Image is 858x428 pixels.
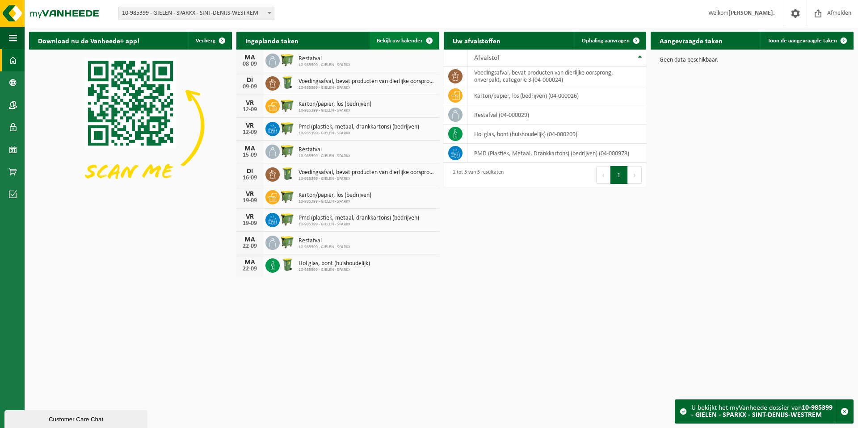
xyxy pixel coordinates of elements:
[596,166,610,184] button: Previous
[299,199,371,204] span: 10-985399 - GIELEN - SPARKX
[241,84,259,90] div: 09-09
[728,10,775,17] strong: [PERSON_NAME].
[280,257,295,272] img: WB-0240-HPE-GN-50
[280,234,295,249] img: WB-1100-HPE-GN-50
[241,198,259,204] div: 19-09
[299,237,350,245] span: Restafval
[768,38,837,44] span: Toon de aangevraagde taken
[299,176,435,182] span: 10-985399 - GIELEN - SPARKX
[280,98,295,113] img: WB-1100-HPE-GN-50
[241,266,259,272] div: 22-09
[467,144,647,163] td: PMD (Plastiek, Metaal, Drankkartons) (bedrijven) (04-000978)
[299,146,350,154] span: Restafval
[467,66,647,86] td: voedingsafval, bevat producten van dierlijke oorsprong, onverpakt, categorie 3 (04-000024)
[761,32,853,50] a: Toon de aangevraagde taken
[299,101,371,108] span: Karton/papier, los (bedrijven)
[299,154,350,159] span: 10-985399 - GIELEN - SPARKX
[280,166,295,181] img: WB-0240-HPE-GN-50
[241,236,259,243] div: MA
[691,404,833,419] strong: 10-985399 - GIELEN - SPARKX - SINT-DENIJS-WESTREM
[280,52,295,67] img: WB-1100-HPE-GN-50
[241,152,259,158] div: 15-09
[280,189,295,204] img: WB-1100-HPE-GN-50
[299,169,435,176] span: Voedingsafval, bevat producten van dierlijke oorsprong, onverpakt, categorie 3
[241,122,259,129] div: VR
[29,32,148,49] h2: Download nu de Vanheede+ app!
[651,32,732,49] h2: Aangevraagde taken
[241,145,259,152] div: MA
[241,77,259,84] div: DI
[582,38,630,44] span: Ophaling aanvragen
[299,62,350,68] span: 10-985399 - GIELEN - SPARKX
[299,192,371,199] span: Karton/papier, los (bedrijven)
[299,245,350,250] span: 10-985399 - GIELEN - SPARKX
[241,213,259,220] div: VR
[377,38,423,44] span: Bekijk uw kalender
[280,121,295,136] img: WB-1100-HPE-GN-50
[236,32,307,49] h2: Ingeplande taken
[299,108,371,113] span: 10-985399 - GIELEN - SPARKX
[280,75,295,90] img: WB-0240-HPE-GN-50
[241,259,259,266] div: MA
[299,260,370,267] span: Hol glas, bont (huishoudelijk)
[29,50,232,201] img: Download de VHEPlus App
[610,166,628,184] button: 1
[241,191,259,198] div: VR
[299,215,419,222] span: Pmd (plastiek, metaal, drankkartons) (bedrijven)
[241,243,259,249] div: 22-09
[241,129,259,136] div: 12-09
[299,131,419,136] span: 10-985399 - GIELEN - SPARKX
[448,165,504,185] div: 1 tot 5 van 5 resultaten
[241,220,259,227] div: 19-09
[467,105,647,125] td: restafval (04-000029)
[299,124,419,131] span: Pmd (plastiek, metaal, drankkartons) (bedrijven)
[660,57,845,63] p: Geen data beschikbaar.
[241,54,259,61] div: MA
[189,32,231,50] button: Verberg
[467,86,647,105] td: karton/papier, los (bedrijven) (04-000026)
[691,400,836,423] div: U bekijkt het myVanheede dossier van
[444,32,509,49] h2: Uw afvalstoffen
[299,267,370,273] span: 10-985399 - GIELEN - SPARKX
[196,38,215,44] span: Verberg
[299,78,435,85] span: Voedingsafval, bevat producten van dierlijke oorsprong, onverpakt, categorie 3
[575,32,645,50] a: Ophaling aanvragen
[467,125,647,144] td: hol glas, bont (huishoudelijk) (04-000209)
[241,168,259,175] div: DI
[474,54,500,62] span: Afvalstof
[280,212,295,227] img: WB-1100-HPE-GN-50
[299,222,419,227] span: 10-985399 - GIELEN - SPARKX
[370,32,438,50] a: Bekijk uw kalender
[241,107,259,113] div: 12-09
[118,7,274,20] span: 10-985399 - GIELEN - SPARKX - SINT-DENIJS-WESTREM
[241,175,259,181] div: 16-09
[280,143,295,158] img: WB-1100-HPE-GN-50
[299,85,435,91] span: 10-985399 - GIELEN - SPARKX
[241,100,259,107] div: VR
[241,61,259,67] div: 08-09
[628,166,642,184] button: Next
[4,408,149,428] iframe: chat widget
[299,55,350,62] span: Restafval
